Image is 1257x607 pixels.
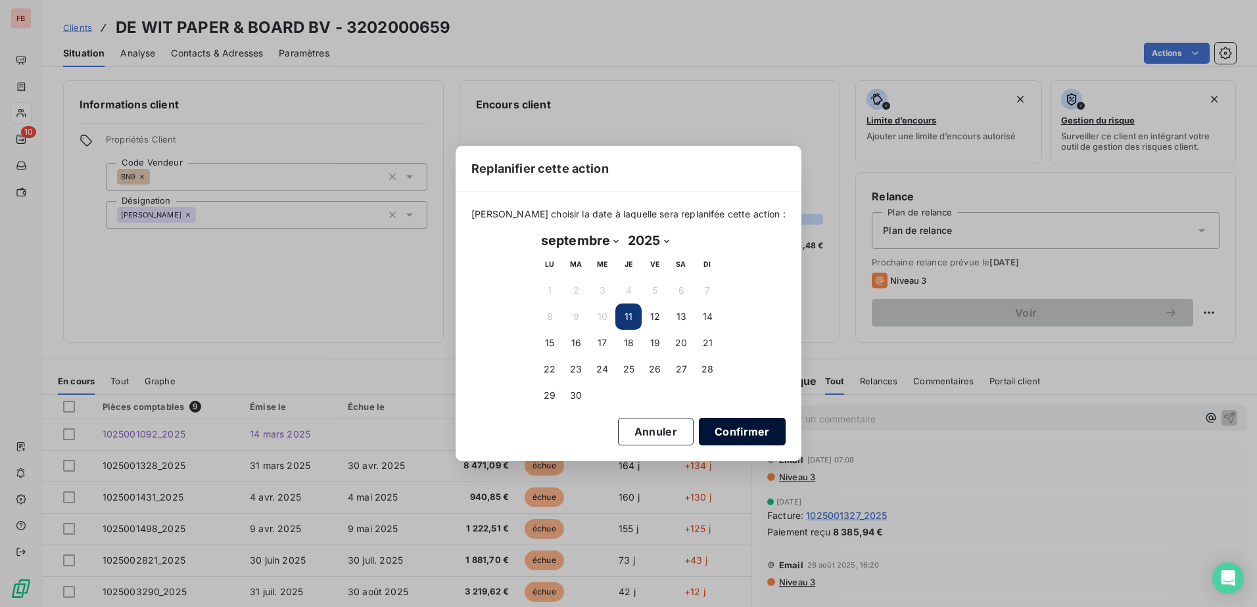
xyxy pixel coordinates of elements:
[642,330,668,356] button: 19
[589,330,615,356] button: 17
[668,356,694,382] button: 27
[694,330,721,356] button: 21
[589,303,615,330] button: 10
[563,382,589,409] button: 30
[471,160,609,177] span: Replanifier cette action
[1212,562,1244,594] div: Open Intercom Messenger
[536,356,563,382] button: 22
[642,356,668,382] button: 26
[536,277,563,303] button: 1
[618,418,694,445] button: Annuler
[589,251,615,277] th: mercredi
[642,251,668,277] th: vendredi
[694,303,721,330] button: 14
[668,303,694,330] button: 13
[563,303,589,330] button: 9
[563,277,589,303] button: 2
[471,208,786,221] span: [PERSON_NAME] choisir la date à laquelle sera replanifée cette action :
[699,418,786,445] button: Confirmer
[563,330,589,356] button: 16
[642,277,668,303] button: 5
[589,356,615,382] button: 24
[694,356,721,382] button: 28
[536,330,563,356] button: 15
[536,382,563,409] button: 29
[615,356,642,382] button: 25
[615,303,642,330] button: 11
[615,251,642,277] th: jeudi
[615,330,642,356] button: 18
[536,251,563,277] th: lundi
[694,251,721,277] th: dimanche
[536,303,563,330] button: 8
[668,277,694,303] button: 6
[589,277,615,303] button: 3
[694,277,721,303] button: 7
[563,356,589,382] button: 23
[668,330,694,356] button: 20
[563,251,589,277] th: mardi
[668,251,694,277] th: samedi
[615,277,642,303] button: 4
[642,303,668,330] button: 12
